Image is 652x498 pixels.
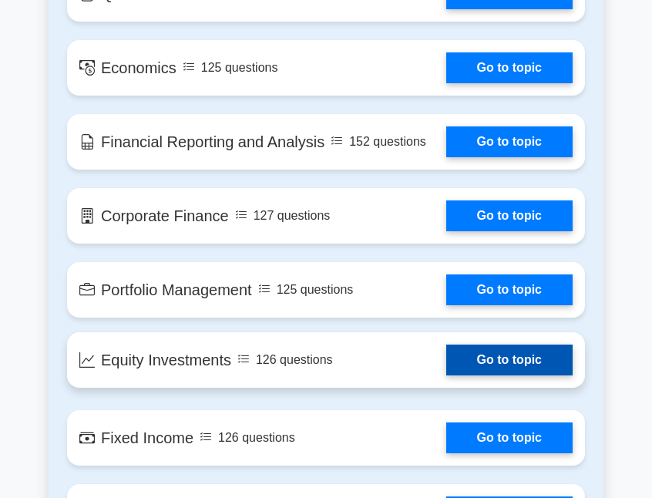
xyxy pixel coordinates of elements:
[446,422,573,453] a: Go to topic
[446,345,573,375] a: Go to topic
[446,126,573,157] a: Go to topic
[446,200,573,231] a: Go to topic
[446,52,573,83] a: Go to topic
[446,274,573,305] a: Go to topic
